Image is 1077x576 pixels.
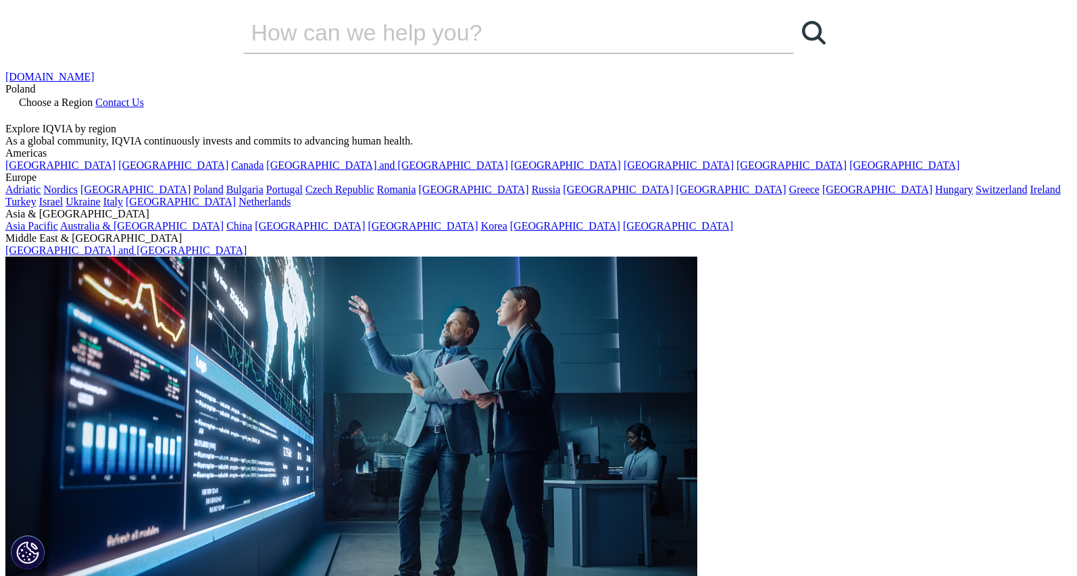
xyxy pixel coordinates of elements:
[532,184,561,195] a: Russia
[510,220,620,232] a: [GEOGRAPHIC_DATA]
[5,159,116,171] a: [GEOGRAPHIC_DATA]
[5,71,95,82] a: [DOMAIN_NAME]
[5,135,1072,147] div: As a global community, IQVIA continuously invests and commits to advancing human health.
[226,184,264,195] a: Bulgaria
[736,159,847,171] a: [GEOGRAPHIC_DATA]
[1030,184,1061,195] a: Ireland
[5,147,1072,159] div: Americas
[976,184,1027,195] a: Switzerland
[243,12,755,53] input: Wyszukaj
[5,172,1072,184] div: Europe
[95,97,144,108] a: Contact Us
[43,184,78,195] a: Nordics
[377,184,416,195] a: Romania
[239,196,291,207] a: Netherlands
[5,232,1072,244] div: Middle East & [GEOGRAPHIC_DATA]
[266,184,303,195] a: Portugal
[126,196,236,207] a: [GEOGRAPHIC_DATA]
[794,12,834,53] a: Wyszukaj
[118,159,228,171] a: [GEOGRAPHIC_DATA]
[563,184,673,195] a: [GEOGRAPHIC_DATA]
[5,196,36,207] a: Turkey
[66,196,101,207] a: Ukraine
[935,184,973,195] a: Hungary
[511,159,621,171] a: [GEOGRAPHIC_DATA]
[624,159,734,171] a: [GEOGRAPHIC_DATA]
[481,220,507,232] a: Korea
[193,184,223,195] a: Poland
[623,220,733,232] a: [GEOGRAPHIC_DATA]
[676,184,786,195] a: [GEOGRAPHIC_DATA]
[802,21,826,45] svg: Search
[5,208,1072,220] div: Asia & [GEOGRAPHIC_DATA]
[255,220,365,232] a: [GEOGRAPHIC_DATA]
[822,184,932,195] a: [GEOGRAPHIC_DATA]
[11,535,45,569] button: Ustawienia plików cookie
[5,220,58,232] a: Asia Pacific
[19,97,93,108] span: Choose a Region
[226,220,252,232] a: China
[103,196,123,207] a: Italy
[80,184,191,195] a: [GEOGRAPHIC_DATA]
[5,83,1072,95] div: Poland
[789,184,820,195] a: Greece
[305,184,374,195] a: Czech Republic
[266,159,507,171] a: [GEOGRAPHIC_DATA] and [GEOGRAPHIC_DATA]
[5,123,1072,135] div: Explore IQVIA by region
[849,159,959,171] a: [GEOGRAPHIC_DATA]
[5,244,247,256] a: [GEOGRAPHIC_DATA] and [GEOGRAPHIC_DATA]
[39,196,64,207] a: Israel
[419,184,529,195] a: [GEOGRAPHIC_DATA]
[231,159,264,171] a: Canada
[5,184,41,195] a: Adriatic
[60,220,224,232] a: Australia & [GEOGRAPHIC_DATA]
[368,220,478,232] a: [GEOGRAPHIC_DATA]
